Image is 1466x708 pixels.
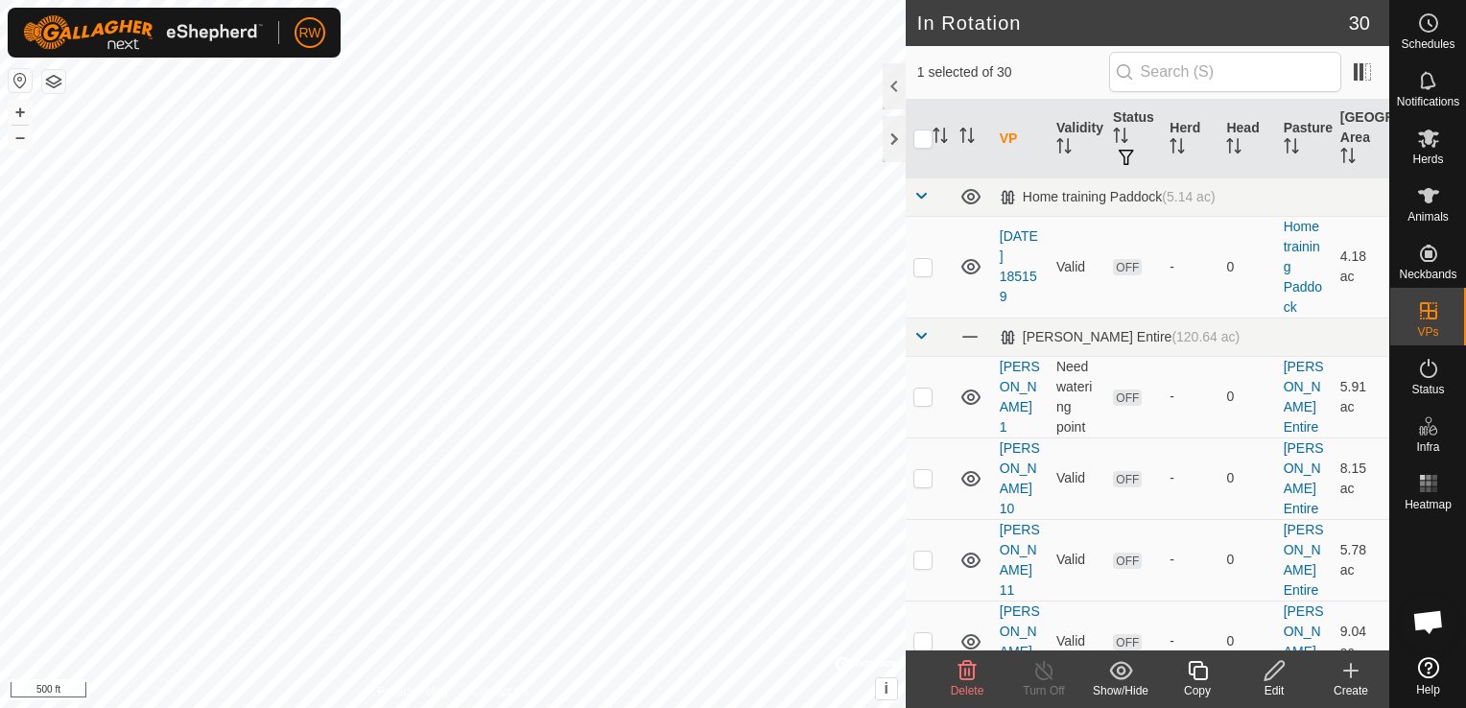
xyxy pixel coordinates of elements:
div: [PERSON_NAME] Entire [1000,329,1240,345]
div: Copy [1159,682,1236,699]
a: Help [1390,649,1466,703]
th: VP [992,100,1049,178]
p-sorticon: Activate to sort [1284,141,1299,156]
button: i [876,678,897,699]
td: 4.18 ac [1333,216,1389,318]
td: 8.15 ac [1333,437,1389,519]
a: [PERSON_NAME] Entire [1284,440,1324,516]
span: OFF [1113,471,1142,487]
a: [PERSON_NAME] 12 [1000,603,1040,679]
div: Edit [1236,682,1312,699]
span: Notifications [1397,96,1459,107]
span: OFF [1113,634,1142,650]
div: Home training Paddock [1000,189,1216,205]
p-sorticon: Activate to sort [1113,130,1128,146]
span: OFF [1113,389,1142,406]
td: 9.04 ac [1333,601,1389,682]
span: Schedules [1401,38,1454,50]
span: Animals [1407,211,1449,223]
a: [PERSON_NAME] 10 [1000,440,1040,516]
span: RW [298,23,320,43]
div: - [1170,387,1211,407]
button: – [9,126,32,149]
a: [PERSON_NAME] Entire [1284,359,1324,435]
a: Contact Us [472,683,529,700]
td: 5.91 ac [1333,356,1389,437]
a: Home training Paddock [1284,219,1322,315]
td: 0 [1218,601,1275,682]
td: 0 [1218,519,1275,601]
span: (120.64 ac) [1171,329,1240,344]
p-sorticon: Activate to sort [1170,141,1185,156]
a: Privacy Policy [377,683,449,700]
div: - [1170,550,1211,570]
span: Heatmap [1405,499,1452,510]
h2: In Rotation [917,12,1349,35]
p-sorticon: Activate to sort [1340,151,1356,166]
td: 0 [1218,437,1275,519]
span: i [885,680,888,696]
p-sorticon: Activate to sort [1226,141,1241,156]
span: Neckbands [1399,269,1456,280]
div: Turn Off [1005,682,1082,699]
div: Show/Hide [1082,682,1159,699]
span: Help [1416,684,1440,696]
a: [DATE] 185159 [1000,228,1038,304]
span: OFF [1113,259,1142,275]
th: [GEOGRAPHIC_DATA] Area [1333,100,1389,178]
td: Valid [1049,601,1105,682]
div: Create [1312,682,1389,699]
span: (5.14 ac) [1162,189,1215,204]
th: Pasture [1276,100,1333,178]
a: [PERSON_NAME] Entire [1284,603,1324,679]
span: 30 [1349,9,1370,37]
td: 0 [1218,216,1275,318]
td: Need watering point [1049,356,1105,437]
span: 1 selected of 30 [917,62,1109,83]
td: 5.78 ac [1333,519,1389,601]
td: Valid [1049,437,1105,519]
button: + [9,101,32,124]
button: Reset Map [9,69,32,92]
input: Search (S) [1109,52,1341,92]
button: Map Layers [42,70,65,93]
th: Status [1105,100,1162,178]
p-sorticon: Activate to sort [1056,141,1072,156]
div: - [1170,468,1211,488]
a: [PERSON_NAME] 11 [1000,522,1040,598]
th: Head [1218,100,1275,178]
div: Open chat [1400,593,1457,650]
span: VPs [1417,326,1438,338]
span: OFF [1113,553,1142,569]
span: Status [1411,384,1444,395]
th: Validity [1049,100,1105,178]
p-sorticon: Activate to sort [933,130,948,146]
th: Herd [1162,100,1218,178]
a: [PERSON_NAME] 1 [1000,359,1040,435]
a: [PERSON_NAME] Entire [1284,522,1324,598]
div: - [1170,631,1211,651]
span: Infra [1416,441,1439,453]
img: Gallagher Logo [23,15,263,50]
span: Herds [1412,153,1443,165]
td: Valid [1049,216,1105,318]
span: Delete [951,684,984,697]
td: 0 [1218,356,1275,437]
p-sorticon: Activate to sort [959,130,975,146]
td: Valid [1049,519,1105,601]
div: - [1170,257,1211,277]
